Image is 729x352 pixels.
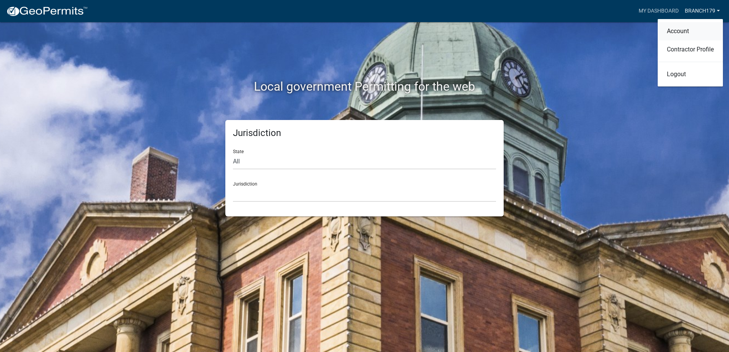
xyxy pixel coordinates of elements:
[233,128,496,139] h5: Jurisdiction
[682,4,723,18] a: Branch179
[658,40,723,59] a: Contractor Profile
[658,19,723,86] div: Branch179
[636,4,682,18] a: My Dashboard
[658,65,723,83] a: Logout
[153,79,576,94] h2: Local government Permitting for the web
[658,22,723,40] a: Account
